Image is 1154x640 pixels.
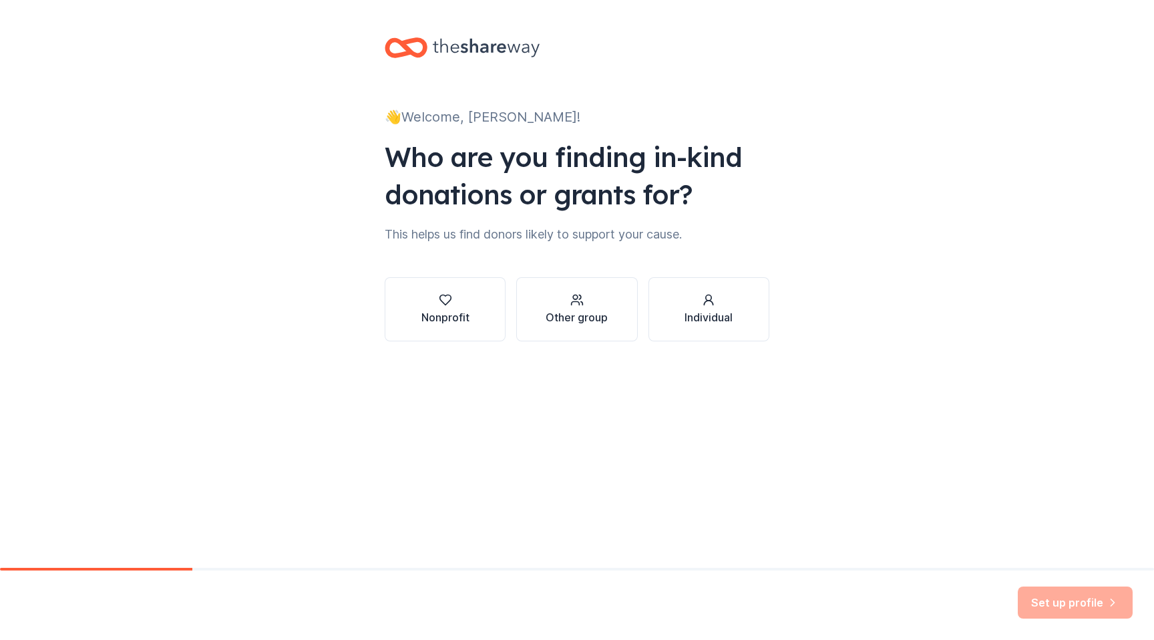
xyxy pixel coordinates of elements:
div: This helps us find donors likely to support your cause. [385,224,769,245]
button: Nonprofit [385,277,506,341]
button: Other group [516,277,637,341]
div: 👋 Welcome, [PERSON_NAME]! [385,106,769,128]
div: Other group [546,309,608,325]
div: Individual [685,309,733,325]
button: Individual [648,277,769,341]
div: Who are you finding in-kind donations or grants for? [385,138,769,213]
div: Nonprofit [421,309,469,325]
